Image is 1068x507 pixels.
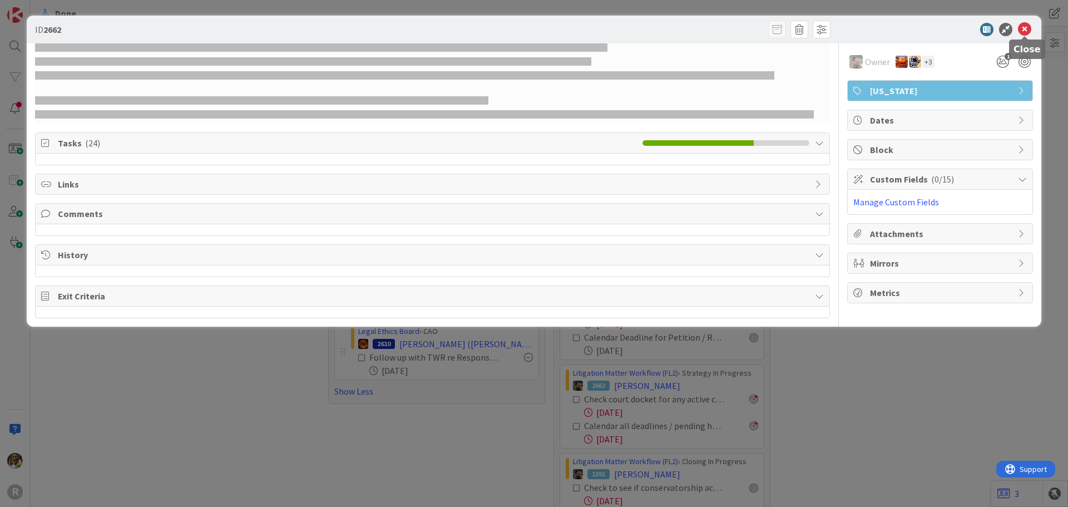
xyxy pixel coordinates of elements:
[870,227,1012,240] span: Attachments
[23,2,51,15] span: Support
[870,84,1012,97] span: [US_STATE]
[58,289,809,303] span: Exit Criteria
[931,174,954,185] span: ( 0/15 )
[1005,53,1012,60] span: 1
[85,137,100,149] span: ( 24 )
[849,55,863,68] img: MW
[870,286,1012,299] span: Metrics
[58,136,637,150] span: Tasks
[870,114,1012,127] span: Dates
[896,56,908,68] img: KA
[43,24,61,35] b: 2662
[853,196,939,208] a: Manage Custom Fields
[1013,44,1041,55] h5: Close
[909,56,921,68] img: TM
[922,56,934,68] div: + 3
[870,257,1012,270] span: Mirrors
[58,178,809,191] span: Links
[35,23,61,36] span: ID
[58,207,809,220] span: Comments
[870,173,1012,186] span: Custom Fields
[870,143,1012,156] span: Block
[865,55,890,68] span: Owner
[58,248,809,262] span: History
